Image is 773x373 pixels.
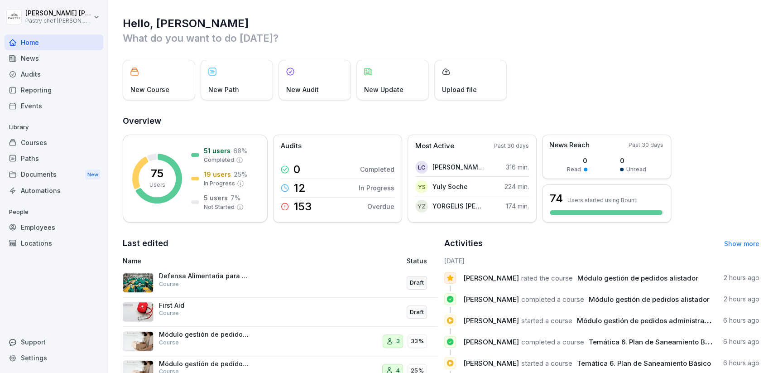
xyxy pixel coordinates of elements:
p: Users [149,181,165,189]
span: Módulo gestión de pedidos alistador [589,295,710,304]
p: New Path [208,85,239,94]
p: Name [123,256,318,266]
p: Course [159,309,179,317]
p: 6 hours ago [723,358,759,368]
p: Past 30 days [629,141,663,149]
p: Past 30 days [494,142,529,150]
a: Módulo gestión de pedidos administradorCourse333% [123,327,438,356]
p: Not Started [204,203,235,211]
p: 2 hours ago [724,295,759,304]
p: Status [407,256,427,266]
p: Draft [410,308,424,317]
p: Módulo gestión de pedidos alistador [159,360,250,368]
span: [PERSON_NAME] [463,359,519,368]
p: 153 [293,201,312,212]
h1: Hello, [PERSON_NAME] [123,16,759,31]
p: 33% [411,337,424,346]
p: 174 min. [506,201,529,211]
a: Defensa Alimentaria para Operarios de ProducciónCourseDraft [123,268,438,298]
span: [PERSON_NAME] [463,316,519,325]
a: DocumentsNew [5,166,103,183]
h6: [DATE] [444,256,759,266]
a: First AidCourseDraft [123,298,438,327]
a: Paths [5,150,103,166]
p: News Reach [549,140,590,150]
p: 6 hours ago [723,337,759,346]
a: Events [5,98,103,114]
p: 0 [620,156,646,165]
a: News [5,50,103,66]
h3: 74 [550,191,563,206]
p: Módulo gestión de pedidos administrador [159,330,250,339]
div: LC [415,161,428,174]
span: rated the course [521,274,573,282]
p: Draft [410,278,424,287]
p: Most Active [415,141,454,151]
p: 7 % [230,193,240,203]
span: Temática 6. Plan de Saneamiento Básico [589,338,723,346]
p: New Update [364,85,403,94]
p: Read [567,165,581,174]
p: 2 hours ago [724,273,759,282]
p: In Progress [204,179,235,188]
h2: Activities [444,237,483,250]
h2: Last edited [123,237,438,250]
span: Módulo gestión de pedidos alistador [577,274,698,282]
p: YORGELIS [PERSON_NAME] [432,201,485,211]
p: People [5,205,103,219]
a: Home [5,34,103,50]
div: Documents [5,166,103,183]
p: Course [159,280,179,288]
span: started a course [521,359,572,368]
a: Automations [5,183,103,199]
div: YS [415,180,428,193]
p: Completed [360,165,394,174]
p: New Course [130,85,169,94]
h2: Overview [123,115,759,127]
p: Audits [281,141,302,151]
p: Overdue [367,202,394,211]
span: completed a course [521,338,584,346]
p: [PERSON_NAME] [PERSON_NAME] [25,10,91,17]
a: Employees [5,219,103,235]
p: 25 % [234,170,247,179]
p: Upload file [442,85,477,94]
p: 51 users [204,146,230,155]
p: What do you want to do [DATE]? [123,31,759,45]
p: Yuly Soche [432,182,468,191]
p: Defensa Alimentaria para Operarios de Producción [159,272,250,280]
div: YZ [415,200,428,213]
span: started a course [521,316,572,325]
p: 12 [293,183,306,194]
p: 68 % [233,146,247,155]
p: 316 min. [506,162,529,172]
p: Course [159,339,179,347]
p: 5 users [204,193,228,203]
p: Completed [204,156,234,164]
a: Audits [5,66,103,82]
a: Courses [5,135,103,150]
p: Users started using Bounti [567,197,638,203]
div: Support [5,334,103,350]
p: New Audit [286,85,319,94]
img: ovcsqbf2ewum2utvc3o527vw.png [123,302,154,322]
p: Library [5,120,103,135]
p: 6 hours ago [723,316,759,325]
a: Reporting [5,82,103,98]
img: iaen9j96uzhvjmkazu9yscya.png [123,331,154,351]
img: yotfz9ra0nl3kiylsbpjesd2.png [123,273,154,293]
span: Módulo gestión de pedidos administrador [577,316,715,325]
a: Locations [5,235,103,251]
a: Settings [5,350,103,366]
p: 3 [396,337,400,346]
